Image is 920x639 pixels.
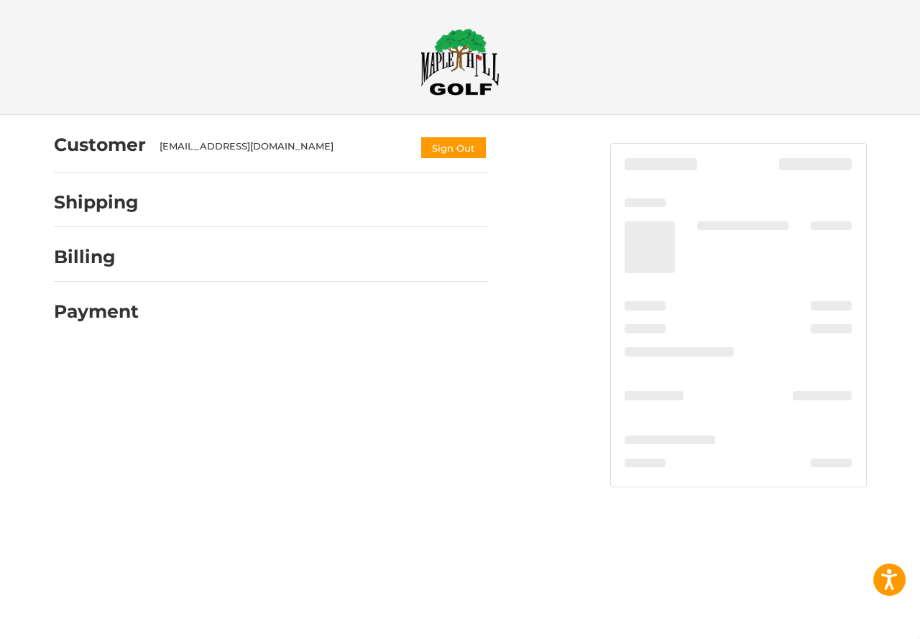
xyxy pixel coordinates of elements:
[54,134,146,156] h2: Customer
[54,300,139,323] h2: Payment
[420,136,487,160] button: Sign Out
[54,191,139,213] h2: Shipping
[160,139,405,160] div: [EMAIL_ADDRESS][DOMAIN_NAME]
[54,246,138,268] h2: Billing
[420,28,500,96] img: Maple Hill Golf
